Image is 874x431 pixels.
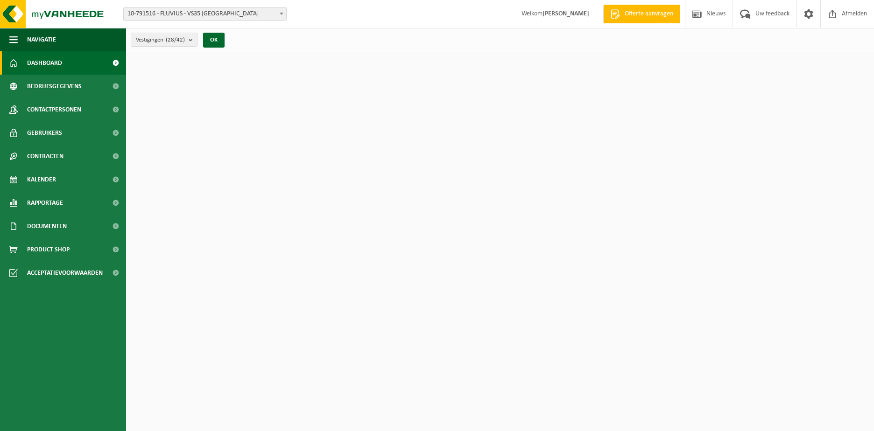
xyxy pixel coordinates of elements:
[27,168,56,191] span: Kalender
[543,10,589,17] strong: [PERSON_NAME]
[603,5,680,23] a: Offerte aanvragen
[123,7,287,21] span: 10-791516 - FLUVIUS - VS35 KEMPEN
[203,33,225,48] button: OK
[27,191,63,215] span: Rapportage
[27,98,81,121] span: Contactpersonen
[27,51,62,75] span: Dashboard
[27,215,67,238] span: Documenten
[27,238,70,261] span: Product Shop
[27,121,62,145] span: Gebruikers
[166,37,185,43] count: (28/42)
[136,33,185,47] span: Vestigingen
[27,145,63,168] span: Contracten
[27,28,56,51] span: Navigatie
[622,9,676,19] span: Offerte aanvragen
[27,261,103,285] span: Acceptatievoorwaarden
[124,7,286,21] span: 10-791516 - FLUVIUS - VS35 KEMPEN
[131,33,197,47] button: Vestigingen(28/42)
[27,75,82,98] span: Bedrijfsgegevens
